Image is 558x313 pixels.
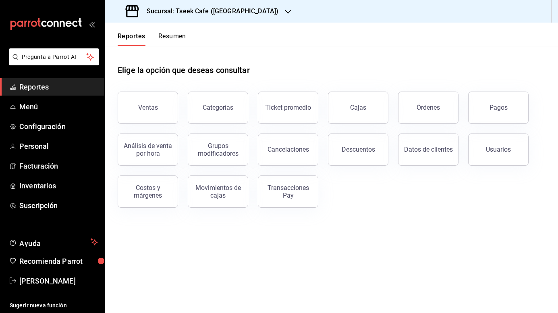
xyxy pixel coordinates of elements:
[490,104,508,111] div: Pagos
[398,134,458,166] button: Datos de clientes
[19,161,98,171] span: Facturación
[19,81,98,92] span: Reportes
[123,142,173,157] div: Análisis de venta por hora
[263,184,313,199] div: Transacciones Pay
[10,301,98,310] span: Sugerir nueva función
[118,64,250,76] h1: Elige la opción que deseas consultar
[203,104,233,111] div: Categorías
[22,53,87,61] span: Pregunta a Parrot AI
[265,104,311,111] div: Ticket promedio
[193,142,243,157] div: Grupos modificadores
[89,21,95,27] button: open_drawer_menu
[19,200,98,211] span: Suscripción
[19,141,98,152] span: Personal
[188,134,248,166] button: Grupos modificadores
[9,48,99,65] button: Pregunta a Parrot AI
[193,184,243,199] div: Movimientos de cajas
[19,275,98,286] span: [PERSON_NAME]
[19,256,98,267] span: Recomienda Parrot
[342,146,375,153] div: Descuentos
[188,175,248,208] button: Movimientos de cajas
[158,32,186,46] button: Resumen
[268,146,309,153] div: Cancelaciones
[140,6,278,16] h3: Sucursal: Tseek Cafe ([GEOGRAPHIC_DATA])
[417,104,440,111] div: Órdenes
[118,32,145,46] button: Reportes
[258,175,318,208] button: Transacciones Pay
[118,92,178,124] button: Ventas
[468,134,529,166] button: Usuarios
[486,146,511,153] div: Usuarios
[19,237,87,247] span: Ayuda
[328,92,388,124] button: Cajas
[118,32,186,46] div: navigation tabs
[328,134,388,166] button: Descuentos
[118,134,178,166] button: Análisis de venta por hora
[258,92,318,124] button: Ticket promedio
[123,184,173,199] div: Costos y márgenes
[138,104,158,111] div: Ventas
[258,134,318,166] button: Cancelaciones
[468,92,529,124] button: Pagos
[398,92,458,124] button: Órdenes
[404,146,453,153] div: Datos de clientes
[19,101,98,112] span: Menú
[188,92,248,124] button: Categorías
[19,121,98,132] span: Configuración
[19,180,98,191] span: Inventarios
[6,58,99,67] a: Pregunta a Parrot AI
[118,175,178,208] button: Costos y márgenes
[350,104,366,111] div: Cajas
